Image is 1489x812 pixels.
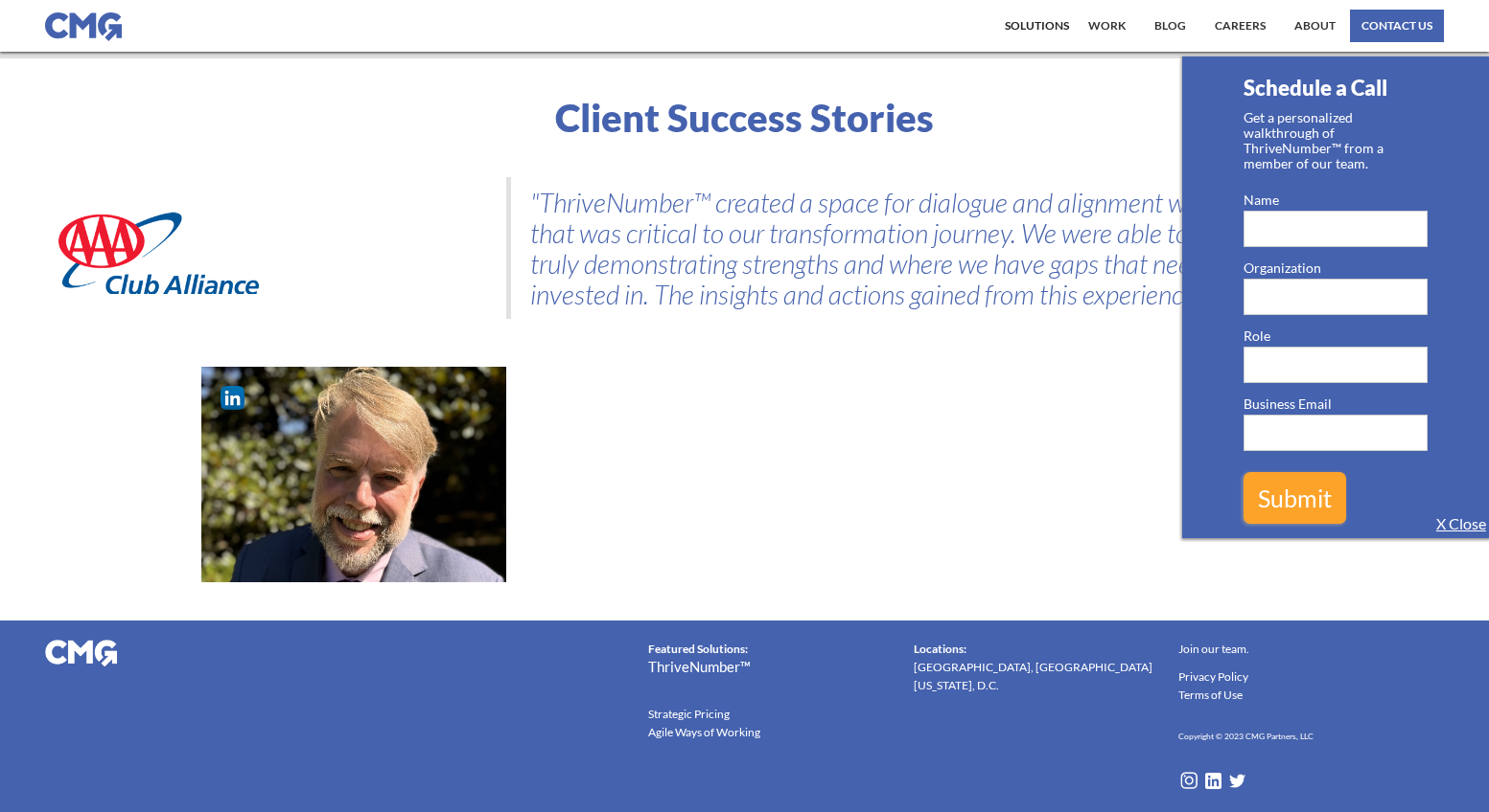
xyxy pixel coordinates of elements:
strong: Reach out to CMG Partner [PERSON_NAME] ‍ [EMAIL_ADDRESS][DOMAIN_NAME] [525,384,889,444]
a: [US_STATE], D.C. [914,676,999,694]
h2: Client Success Stories [555,97,934,139]
a: Agile Ways of Working [648,723,760,741]
img: twitter icon in white [1227,771,1247,791]
a: [GEOGRAPHIC_DATA], [GEOGRAPHIC_DATA] [914,658,1152,676]
a: Careers [1210,10,1270,42]
div: Solutions [1005,20,1069,32]
blockquote: "ThriveNumber™ created a space for dialogue and alignment within our leadership team that was cri... [506,177,1470,319]
input: Submit [1244,472,1346,524]
p: Curious if ThriveNumber is right for your team? ‍ [525,367,1098,443]
img: LinkedIn icon in white [1203,771,1223,791]
strong: Get a personalized walkthrough of ThriveNumber™ from a member of our team. [1244,110,1428,171]
a: BLOG [1150,10,1191,42]
a: About [1290,10,1340,42]
img: CMG logo in white [45,640,117,666]
img: instagram icon in white [1178,770,1199,791]
a: work [1083,10,1130,42]
h2: Schedule a Call [1244,76,1428,101]
form: Email Form [1244,191,1428,524]
div: Contact us [1361,20,1432,32]
h6: Copyright © 2023 CMG Partners, LLC [1178,728,1314,745]
label: Role [1244,327,1428,346]
div: Locations: [914,640,966,658]
label: Organization [1244,259,1428,278]
label: Name [1244,191,1428,210]
a: Privacy Policy [1178,667,1248,686]
a: Join our team. [1178,640,1249,658]
a: ThriveNumber™ [648,658,751,676]
a: Terms of Use [1178,686,1243,704]
a: Strategic Pricing [648,705,730,723]
div: - EVP, Membership & Marketing at ACA [506,328,1470,348]
div: Featured Solutions: [648,640,748,658]
label: Business Email [1244,395,1428,414]
a: X Close [1436,514,1486,533]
